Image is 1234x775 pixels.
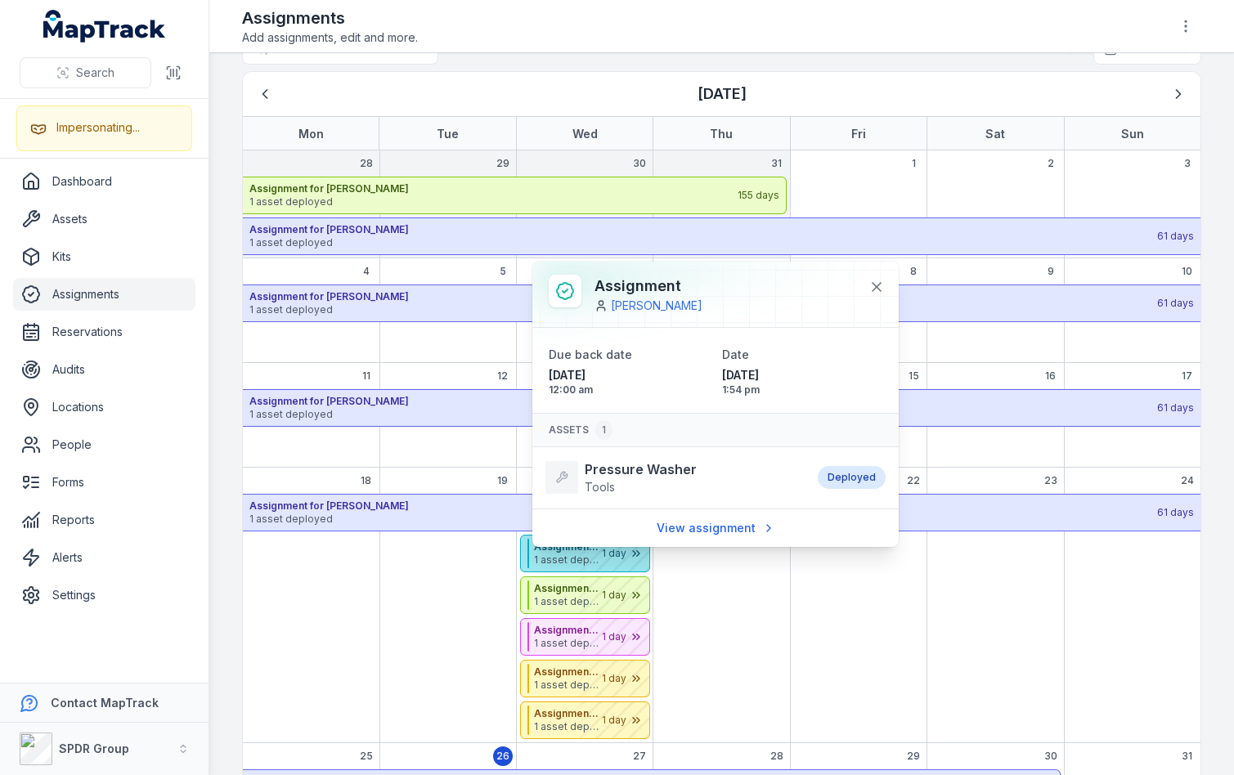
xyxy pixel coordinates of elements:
span: 10 [1182,265,1192,278]
button: Assignment for [PERSON_NAME]1 asset deployed155 days [243,177,787,214]
span: 1 asset deployed [249,195,736,208]
span: 1 asset deployed [534,637,600,650]
strong: Assignment for [PERSON_NAME] [249,290,1155,303]
button: Assignment for [PERSON_NAME]1 asset deployed61 days [243,494,1200,531]
span: Date [722,347,749,361]
strong: Assignment for [PERSON_NAME] [534,582,600,595]
span: 1:54 pm [722,383,882,396]
span: 12:00 am [549,383,709,396]
strong: Assignment for [PERSON_NAME] [534,665,600,679]
time: 30/08/2025, 12:00:00 am [549,367,709,396]
span: 30 [1044,750,1057,763]
span: 16 [1045,370,1056,383]
span: 30 [633,157,646,170]
a: Dashboard [13,165,195,198]
h3: Assignment [595,275,702,298]
span: 31 [771,157,782,170]
strong: Pressure Washer [585,459,697,479]
button: Assignment for [PERSON_NAME]1 asset deployed1 day [520,618,650,656]
strong: Assignment for [PERSON_NAME] [534,624,600,637]
button: Next [1163,78,1194,110]
span: 2 [1048,157,1054,170]
strong: Contact MapTrack [51,696,159,710]
span: Search [76,65,114,81]
strong: Assignment for [PERSON_NAME] [249,395,1155,408]
a: Assets [13,203,195,235]
div: Deployed [818,466,886,489]
span: 18 [361,474,371,487]
button: Assignment for [PERSON_NAME]1 asset deployed61 days [243,389,1200,427]
a: Locations [13,391,195,423]
time: 01/07/2025, 1:54:33 pm [722,367,882,396]
button: Assignment for [PERSON_NAME]1 asset deployed1 day [520,576,650,614]
span: 12 [497,370,508,383]
div: Impersonating... [56,119,140,136]
span: [DATE] [549,367,709,383]
a: People [13,428,195,461]
span: 23 [1044,474,1057,487]
div: 1 [595,420,613,440]
button: Assignment for [PERSON_NAME]1 asset deployed1 day [520,535,650,572]
strong: Assignment for [PERSON_NAME] [249,182,736,195]
strong: Mon [298,127,324,141]
strong: Assignment for [PERSON_NAME] [534,707,600,720]
span: 1 asset deployed [534,595,600,608]
a: Reservations [13,316,195,348]
span: 1 asset deployed [249,236,1155,249]
button: Previous [249,78,280,110]
span: 1 asset deployed [534,720,600,733]
a: Settings [13,579,195,611]
h2: Assignments [242,7,418,29]
strong: Assignment for [PERSON_NAME] [249,223,1155,236]
span: 1 asset deployed [534,679,600,692]
span: 5 [500,265,506,278]
span: 29 [907,750,920,763]
span: 8 [910,265,917,278]
span: 28 [360,157,373,170]
span: 9 [1048,265,1054,278]
a: Forms [13,466,195,499]
span: 1 asset deployed [249,303,1155,316]
strong: Thu [710,127,733,141]
a: Pressure WasherTools [545,459,801,495]
a: MapTrack [43,10,166,43]
span: [DATE] [722,367,882,383]
a: Reports [13,504,195,536]
a: Alerts [13,541,195,574]
span: 22 [907,474,920,487]
span: Tools [585,480,615,494]
span: 26 [496,750,509,763]
a: View assignment [646,513,786,544]
span: 29 [496,157,509,170]
span: 24 [1181,474,1194,487]
a: Kits [13,240,195,273]
span: 11 [362,370,370,383]
button: Search [20,57,151,88]
strong: Assignment for [PERSON_NAME] [249,499,1155,513]
strong: Wed [572,127,598,141]
strong: Sun [1121,127,1144,141]
span: 3 [1184,157,1191,170]
a: [PERSON_NAME] [611,298,702,314]
span: Due back date [549,347,632,361]
span: 17 [1182,370,1192,383]
span: 19 [497,474,508,487]
a: Audits [13,353,195,386]
button: Assignment for [PERSON_NAME]1 asset deployed61 days [243,217,1200,255]
strong: Sat [985,127,1005,141]
span: 28 [770,750,783,763]
span: 27 [633,750,646,763]
span: 25 [360,750,373,763]
strong: Tue [437,127,459,141]
span: 1 asset deployed [249,408,1155,421]
span: 31 [1182,750,1192,763]
span: Assets [549,420,613,440]
button: Assignment for [PERSON_NAME]1 asset deployed1 day [520,660,650,697]
span: 1 asset deployed [534,553,600,567]
button: Assignment for [PERSON_NAME]1 asset deployed1 day [520,701,650,739]
span: 1 asset deployed [249,513,1155,526]
span: 15 [909,370,919,383]
span: Add assignments, edit and more. [242,29,418,46]
span: 1 [912,157,916,170]
strong: Fri [851,127,866,141]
